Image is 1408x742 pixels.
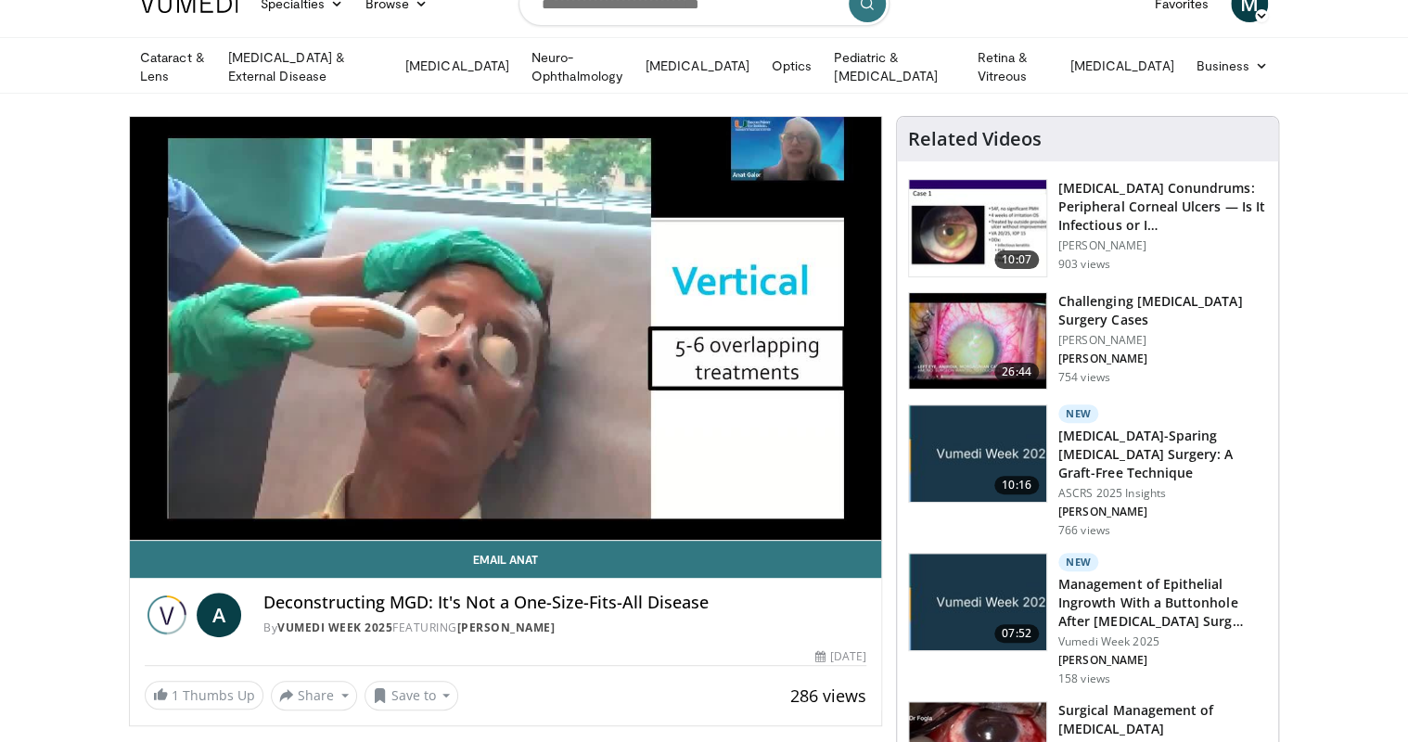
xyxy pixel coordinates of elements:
a: [MEDICAL_DATA] [394,47,520,84]
h3: Management of Epithelial Ingrowth With a Buttonhole After [MEDICAL_DATA] Surg… [1058,575,1267,631]
span: 286 views [790,684,866,707]
p: New [1058,553,1099,571]
button: Share [271,681,357,710]
h3: Surgical Management of [MEDICAL_DATA] [1058,701,1267,738]
a: 10:07 [MEDICAL_DATA] Conundrums: Peripheral Corneal Ulcers — Is It Infectious or I… [PERSON_NAME]... [908,179,1267,277]
p: New [1058,404,1099,423]
p: 754 views [1058,370,1110,385]
a: 10:16 New [MEDICAL_DATA]-Sparing [MEDICAL_DATA] Surgery: A Graft-Free Technique ASCRS 2025 Insigh... [908,404,1267,538]
a: [MEDICAL_DATA] [1058,47,1184,84]
h3: [MEDICAL_DATA]-Sparing [MEDICAL_DATA] Surgery: A Graft-Free Technique [1058,427,1267,482]
a: Optics [761,47,823,84]
a: [MEDICAL_DATA] [634,47,761,84]
img: af7cb505-fca8-4258-9910-2a274f8a3ee4.jpg.150x105_q85_crop-smart_upscale.jpg [909,554,1046,650]
a: [PERSON_NAME] [457,620,556,635]
a: 1 Thumbs Up [145,681,263,710]
a: [MEDICAL_DATA] & External Disease [217,48,394,85]
img: Vumedi Week 2025 [145,593,189,637]
span: 07:52 [994,624,1039,643]
a: 07:52 New Management of Epithelial Ingrowth With a Buttonhole After [MEDICAL_DATA] Surg… Vumedi W... [908,553,1267,686]
a: Email Anat [130,541,881,578]
a: Pediatric & [MEDICAL_DATA] [823,48,966,85]
p: [PERSON_NAME] [1058,352,1267,366]
span: 1 [172,686,179,704]
p: 903 views [1058,257,1110,272]
h4: Related Videos [908,128,1042,150]
span: 10:16 [994,476,1039,494]
a: Cataract & Lens [129,48,217,85]
a: 26:44 Challenging [MEDICAL_DATA] Surgery Cases [PERSON_NAME] [PERSON_NAME] 754 views [908,292,1267,390]
span: 10:07 [994,250,1039,269]
h4: Deconstructing MGD: It's Not a One-Size-Fits-All Disease [263,593,866,613]
p: Vumedi Week 2025 [1058,634,1267,649]
p: [PERSON_NAME] [1058,333,1267,348]
img: e2db3364-8554-489a-9e60-297bee4c90d2.jpg.150x105_q85_crop-smart_upscale.jpg [909,405,1046,502]
div: [DATE] [815,648,865,665]
span: 26:44 [994,363,1039,381]
h3: Challenging [MEDICAL_DATA] Surgery Cases [1058,292,1267,329]
p: [PERSON_NAME] [1058,653,1267,668]
h3: [MEDICAL_DATA] Conundrums: Peripheral Corneal Ulcers — Is It Infectious or I… [1058,179,1267,235]
a: Business [1184,47,1279,84]
video-js: Video Player [130,117,881,541]
a: A [197,593,241,637]
p: 766 views [1058,523,1110,538]
p: 158 views [1058,672,1110,686]
div: By FEATURING [263,620,866,636]
img: 5ede7c1e-2637-46cb-a546-16fd546e0e1e.150x105_q85_crop-smart_upscale.jpg [909,180,1046,276]
p: [PERSON_NAME] [1058,238,1267,253]
a: Neuro-Ophthalmology [520,48,634,85]
a: Vumedi Week 2025 [277,620,392,635]
a: Retina & Vitreous [966,48,1058,85]
p: [PERSON_NAME] [1058,505,1267,519]
img: 05a6f048-9eed-46a7-93e1-844e43fc910c.150x105_q85_crop-smart_upscale.jpg [909,293,1046,390]
p: ASCRS 2025 Insights [1058,486,1267,501]
button: Save to [365,681,459,710]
